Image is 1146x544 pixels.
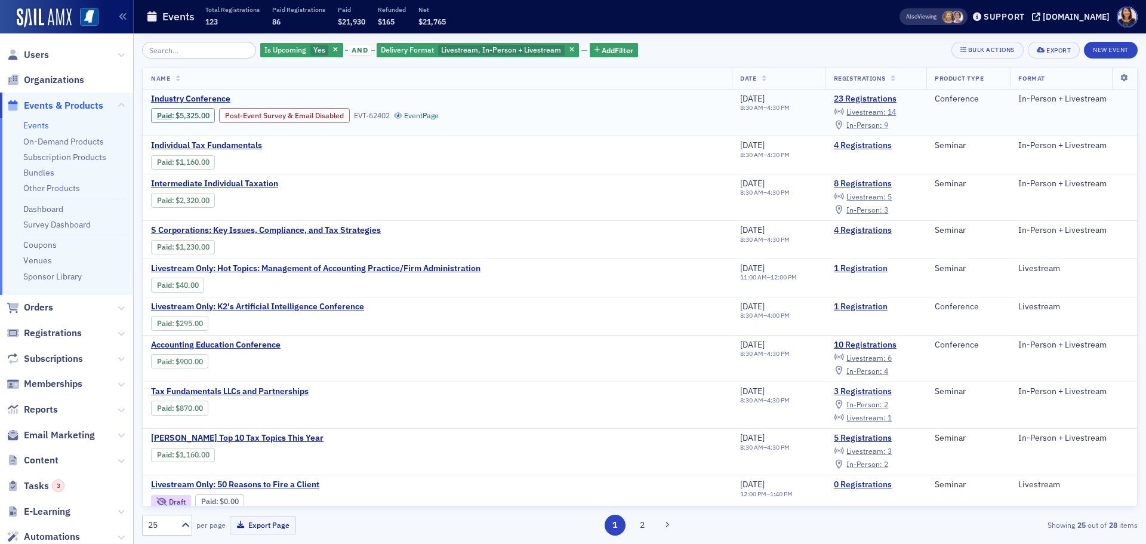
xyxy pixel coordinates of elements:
a: Paid [157,111,172,120]
div: – [740,236,790,244]
a: In-Person: 9 [834,121,888,130]
div: In-Person + Livestream [1018,140,1129,151]
a: 8 Registrations [834,179,918,189]
time: 4:30 PM [767,443,790,451]
a: Registrations [7,327,82,340]
div: Livestream [1018,480,1129,490]
div: Paid: 2 - $29500 [151,316,208,330]
a: S Corporations: Key Issues, Compliance, and Tax Strategies [151,225,381,236]
strong: 25 [1075,520,1088,530]
a: Livestream: 3 [834,447,892,456]
a: Content [7,454,58,467]
span: $5,325.00 [175,111,210,120]
a: Survey Dashboard [23,219,91,230]
div: In-Person + Livestream [1018,179,1129,189]
span: 4 [884,366,888,376]
span: [DATE] [740,386,765,397]
div: – [740,151,790,159]
span: Subscriptions [24,352,83,365]
span: Orders [24,301,53,314]
div: Seminar [935,179,1002,189]
time: 12:00 PM [740,490,766,498]
div: Conference [935,340,1002,351]
a: Bundles [23,167,54,178]
div: Yes [260,43,343,58]
span: 3 [884,205,888,214]
span: $21,765 [418,17,446,26]
span: Livestream, In-Person + Livestream [441,45,561,54]
a: Reports [7,403,58,416]
div: Export [1046,47,1071,54]
span: Memberships [24,377,82,391]
time: 4:30 PM [767,396,790,404]
a: EventPage [394,111,439,120]
p: Net [418,5,446,14]
a: Automations [7,530,80,543]
time: 4:30 PM [767,150,790,159]
span: In-Person : [846,459,882,469]
div: In-Person + Livestream [1018,433,1129,444]
time: 8:30 AM [740,311,763,319]
a: E-Learning [7,505,70,518]
time: 8:30 AM [740,188,763,196]
a: 1 Registration [834,302,918,312]
span: Livestream : [846,413,886,422]
a: Other Products [23,183,80,193]
div: Seminar [935,433,1002,444]
a: Paid [157,450,172,459]
a: In-Person: 2 [834,400,888,410]
a: 1 Registration [834,263,918,274]
a: Livestream: 14 [834,107,896,117]
a: In-Person: 4 [834,366,888,376]
span: Email Marketing [24,429,95,442]
div: Livestream [1018,302,1129,312]
span: 3 [888,446,892,456]
time: 11:00 AM [740,273,767,281]
input: Search… [142,42,256,59]
span: Livestream : [846,446,886,456]
a: Accounting Education Conference [151,340,352,351]
a: Memberships [7,377,82,391]
span: Individual Tax Fundamentals [151,140,352,151]
span: In-Person : [846,366,882,376]
div: Paid: 5 - $116000 [151,155,215,170]
span: $1,160.00 [175,158,210,167]
button: New Event [1084,42,1138,59]
button: Export [1028,42,1080,59]
button: Bulk Actions [951,42,1024,59]
a: Livestream: 1 [834,413,892,423]
p: Paid [338,5,365,14]
div: – [740,397,790,404]
span: 5 [888,192,892,201]
time: 1:40 PM [770,490,793,498]
a: Venues [23,255,52,266]
span: Format [1018,74,1045,82]
span: [DATE] [740,479,765,490]
div: Showing out of items [814,520,1138,530]
div: Seminar [935,386,1002,397]
span: $165 [378,17,395,26]
div: In-Person + Livestream [1018,386,1129,397]
div: Paid: 0 - $0 [195,494,244,509]
span: Date [740,74,756,82]
div: Paid: 6 - $116000 [151,448,215,462]
span: Surgent's Top 10 Tax Topics This Year [151,433,352,444]
div: Seminar [935,263,1002,274]
strong: 28 [1107,520,1119,530]
span: $870.00 [175,404,203,413]
div: Conference [935,302,1002,312]
a: Paid [201,497,216,506]
div: Paid: 11 - $90000 [151,354,208,368]
a: 3 Registrations [834,386,918,397]
div: – [740,273,797,281]
div: – [740,444,790,451]
span: Delivery Format [381,45,434,54]
div: Seminar [935,480,1002,490]
span: 14 [888,107,896,116]
span: Profile [1117,7,1138,27]
span: $21,930 [338,17,365,26]
span: Lydia Carlisle [951,11,963,23]
time: 8:30 AM [740,103,763,112]
a: Industry Conference [151,94,439,105]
